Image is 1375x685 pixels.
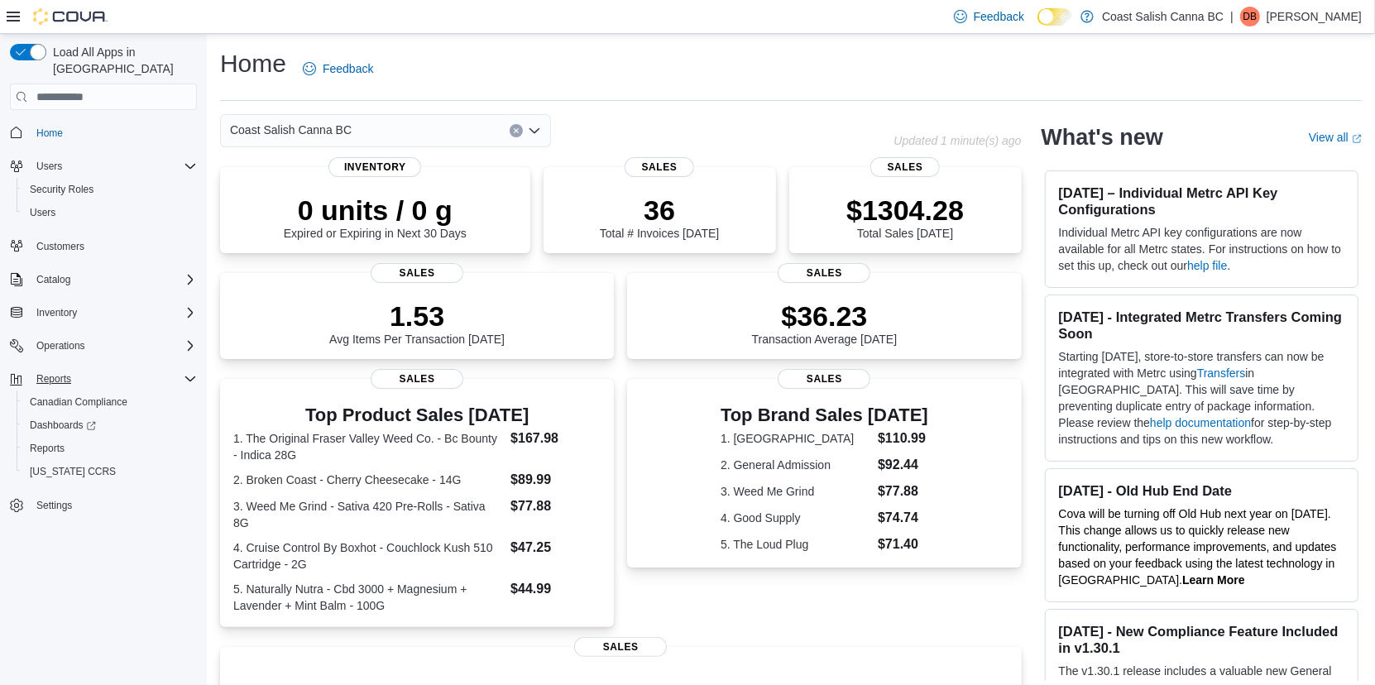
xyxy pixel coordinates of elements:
[3,367,204,390] button: Reports
[3,493,204,517] button: Settings
[30,419,96,432] span: Dashboards
[30,442,65,455] span: Reports
[721,430,871,447] dt: 1. [GEOGRAPHIC_DATA]
[528,124,541,137] button: Open list of options
[10,113,197,560] nav: Complex example
[46,44,197,77] span: Load All Apps in [GEOGRAPHIC_DATA]
[220,47,286,80] h1: Home
[510,470,601,490] dd: $89.99
[296,52,380,85] a: Feedback
[30,496,79,515] a: Settings
[36,372,71,386] span: Reports
[1042,124,1163,151] h2: What's new
[23,462,122,481] a: [US_STATE] CCRS
[36,339,85,352] span: Operations
[1059,309,1344,342] h3: [DATE] - Integrated Metrc Transfers Coming Soon
[721,405,928,425] h3: Top Brand Sales [DATE]
[1059,482,1344,499] h3: [DATE] - Old Hub End Date
[1059,623,1344,656] h3: [DATE] - New Compliance Feature Included in v1.30.1
[23,415,197,435] span: Dashboards
[30,495,197,515] span: Settings
[233,581,504,614] dt: 5. Naturally Nutra - Cbd 3000 + Magnesium + Lavender + Mint Balm - 100G
[870,157,940,177] span: Sales
[1187,259,1227,272] a: help file
[778,263,870,283] span: Sales
[574,637,667,657] span: Sales
[878,508,928,528] dd: $74.74
[36,160,62,173] span: Users
[510,429,601,448] dd: $167.98
[3,155,204,178] button: Users
[1267,7,1362,26] p: [PERSON_NAME]
[30,156,69,176] button: Users
[1197,366,1246,380] a: Transfers
[752,299,898,346] div: Transaction Average [DATE]
[23,462,197,481] span: Washington CCRS
[23,203,62,223] a: Users
[1102,7,1224,26] p: Coast Salish Canna BC
[233,405,601,425] h3: Top Product Sales [DATE]
[30,336,92,356] button: Operations
[17,201,204,224] button: Users
[510,124,523,137] button: Clear input
[878,534,928,554] dd: $71.40
[233,472,504,488] dt: 2. Broken Coast - Cherry Cheesecake - 14G
[721,510,871,526] dt: 4. Good Supply
[36,240,84,253] span: Customers
[1150,416,1251,429] a: help documentation
[1352,134,1362,144] svg: External link
[233,539,504,572] dt: 4. Cruise Control By Boxhot - Couchlock Kush 510 Cartridge - 2G
[30,206,55,219] span: Users
[17,414,204,437] a: Dashboards
[30,270,77,290] button: Catalog
[30,395,127,409] span: Canadian Compliance
[1037,8,1072,26] input: Dark Mode
[329,299,505,333] p: 1.53
[510,496,601,516] dd: $77.88
[36,127,63,140] span: Home
[23,392,197,412] span: Canadian Compliance
[33,8,108,25] img: Cova
[752,299,898,333] p: $36.23
[23,180,197,199] span: Security Roles
[328,157,421,177] span: Inventory
[17,390,204,414] button: Canadian Compliance
[1309,131,1362,144] a: View allExternal link
[3,268,204,291] button: Catalog
[1059,184,1344,218] h3: [DATE] – Individual Metrc API Key Configurations
[371,263,463,283] span: Sales
[510,538,601,558] dd: $47.25
[1230,7,1234,26] p: |
[23,438,71,458] a: Reports
[846,194,964,227] p: $1304.28
[23,180,100,199] a: Security Roles
[36,306,77,319] span: Inventory
[600,194,719,227] p: 36
[1059,348,1344,448] p: Starting [DATE], store-to-store transfers can now be integrated with Metrc using in [GEOGRAPHIC_D...
[30,122,197,142] span: Home
[371,369,463,389] span: Sales
[30,236,197,256] span: Customers
[3,334,204,357] button: Operations
[878,429,928,448] dd: $110.99
[974,8,1024,25] span: Feedback
[721,536,871,553] dt: 5. The Loud Plug
[510,579,601,599] dd: $44.99
[3,120,204,144] button: Home
[30,183,93,196] span: Security Roles
[233,498,504,531] dt: 3. Weed Me Grind - Sativa 420 Pre-Rolls - Sativa 8G
[1059,224,1344,274] p: Individual Metrc API key configurations are now available for all Metrc states. For instructions ...
[778,369,870,389] span: Sales
[1059,507,1337,587] span: Cova will be turning off Old Hub next year on [DATE]. This change allows us to quickly release ne...
[30,303,197,323] span: Inventory
[721,457,871,473] dt: 2. General Admission
[329,299,505,346] div: Avg Items Per Transaction [DATE]
[625,157,694,177] span: Sales
[233,430,504,463] dt: 1. The Original Fraser Valley Weed Co. - Bc Bounty - Indica 28G
[846,194,964,240] div: Total Sales [DATE]
[17,178,204,201] button: Security Roles
[878,481,928,501] dd: $77.88
[721,483,871,500] dt: 3. Weed Me Grind
[30,465,116,478] span: [US_STATE] CCRS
